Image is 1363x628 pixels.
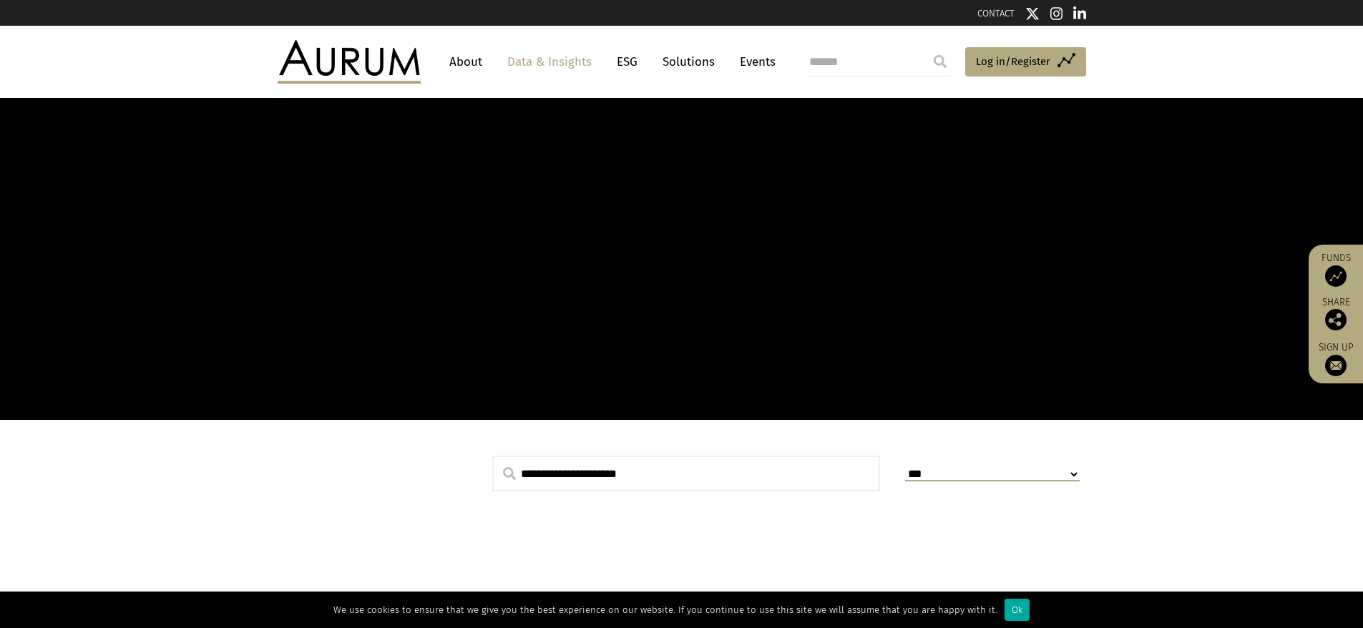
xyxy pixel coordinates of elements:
[442,49,489,75] a: About
[1073,6,1086,21] img: Linkedin icon
[278,40,421,83] img: Aurum
[503,467,516,480] img: search.svg
[965,47,1086,77] a: Log in/Register
[926,47,954,76] input: Submit
[1316,252,1356,287] a: Funds
[1025,6,1040,21] img: Twitter icon
[1325,355,1347,376] img: Sign up to our newsletter
[977,8,1015,19] a: CONTACT
[1050,6,1063,21] img: Instagram icon
[1005,599,1030,621] div: Ok
[976,53,1050,70] span: Log in/Register
[500,49,599,75] a: Data & Insights
[655,49,722,75] a: Solutions
[1325,265,1347,287] img: Access Funds
[610,49,645,75] a: ESG
[1325,309,1347,330] img: Share this post
[1316,341,1356,376] a: Sign up
[733,49,776,75] a: Events
[1316,298,1356,330] div: Share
